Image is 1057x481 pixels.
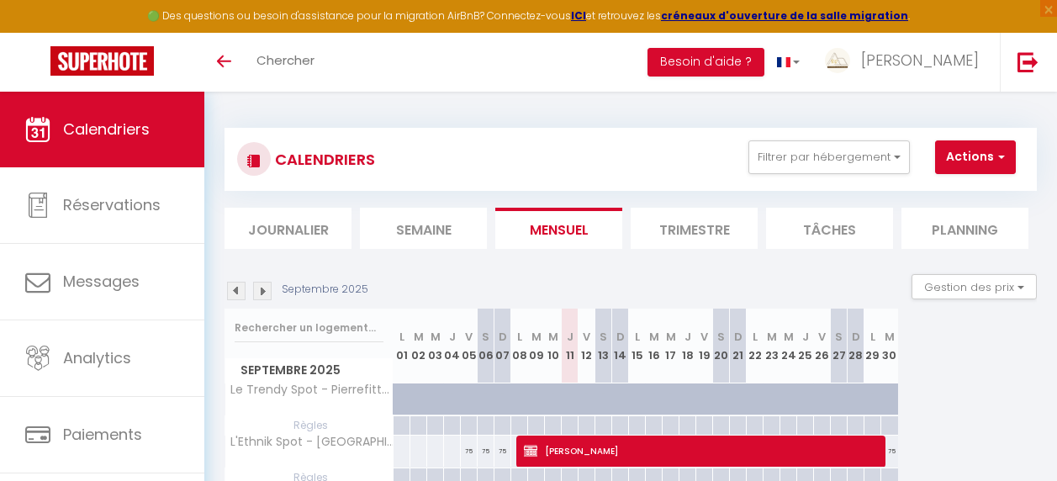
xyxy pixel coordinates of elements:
[1017,51,1039,72] img: logout
[852,329,860,345] abbr: D
[228,383,396,396] span: Le Trendy Spot - Pierrefitte sur Seine
[244,33,327,92] a: Chercher
[478,309,494,383] th: 06
[494,309,511,383] th: 07
[881,309,898,383] th: 30
[531,329,542,345] abbr: M
[802,329,809,345] abbr: J
[797,309,814,383] th: 25
[63,347,131,368] span: Analytics
[360,208,487,249] li: Semaine
[524,435,883,467] span: [PERSON_NAME]
[394,309,410,383] th: 01
[282,282,368,298] p: Septembre 2025
[881,436,898,467] div: 75
[414,329,424,345] abbr: M
[567,329,573,345] abbr: J
[427,309,444,383] th: 03
[717,329,725,345] abbr: S
[399,329,404,345] abbr: L
[812,33,1000,92] a: ... [PERSON_NAME]
[649,329,659,345] abbr: M
[616,329,625,345] abbr: D
[517,329,522,345] abbr: L
[612,309,629,383] th: 14
[600,329,607,345] abbr: S
[666,329,676,345] abbr: M
[766,208,893,249] li: Tâches
[63,271,140,292] span: Messages
[713,309,730,383] th: 20
[635,329,640,345] abbr: L
[747,309,764,383] th: 22
[767,329,777,345] abbr: M
[912,274,1037,299] button: Gestion des prix
[63,424,142,445] span: Paiements
[818,329,826,345] abbr: V
[700,329,708,345] abbr: V
[431,329,441,345] abbr: M
[753,329,758,345] abbr: L
[256,51,314,69] span: Chercher
[663,309,679,383] th: 17
[511,309,528,383] th: 08
[935,140,1016,174] button: Actions
[835,329,843,345] abbr: S
[228,436,396,448] span: L'Ethnik Spot - [GEOGRAPHIC_DATA] CDG - [GEOGRAPHIC_DATA]-
[50,46,154,76] img: Super Booking
[848,309,864,383] th: 28
[730,309,747,383] th: 21
[679,309,696,383] th: 18
[986,405,1044,468] iframe: Chat
[629,309,646,383] th: 15
[545,309,562,383] th: 10
[235,313,383,343] input: Rechercher un logement...
[780,309,797,383] th: 24
[449,329,456,345] abbr: J
[499,329,507,345] abbr: D
[548,329,558,345] abbr: M
[647,48,764,77] button: Besoin d'aide ?
[814,309,831,383] th: 26
[225,358,393,383] span: Septembre 2025
[825,48,850,73] img: ...
[478,436,494,467] div: 75
[734,329,743,345] abbr: D
[494,436,511,467] div: 75
[901,208,1028,249] li: Planning
[661,8,908,23] a: créneaux d'ouverture de la salle migration
[528,309,545,383] th: 09
[696,309,713,383] th: 19
[465,329,473,345] abbr: V
[562,309,579,383] th: 11
[864,309,881,383] th: 29
[784,329,794,345] abbr: M
[870,329,875,345] abbr: L
[885,329,895,345] abbr: M
[495,208,622,249] li: Mensuel
[63,194,161,215] span: Réservations
[461,309,478,383] th: 05
[595,309,612,383] th: 13
[571,8,586,23] a: ICI
[631,208,758,249] li: Trimestre
[225,416,393,435] span: Règles
[579,309,595,383] th: 12
[684,329,691,345] abbr: J
[764,309,780,383] th: 23
[410,309,427,383] th: 02
[461,436,478,467] div: 75
[271,140,375,178] h3: CALENDRIERS
[63,119,150,140] span: Calendriers
[861,50,979,71] span: [PERSON_NAME]
[444,309,461,383] th: 04
[646,309,663,383] th: 16
[583,329,590,345] abbr: V
[482,329,489,345] abbr: S
[225,208,351,249] li: Journalier
[748,140,910,174] button: Filtrer par hébergement
[831,309,848,383] th: 27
